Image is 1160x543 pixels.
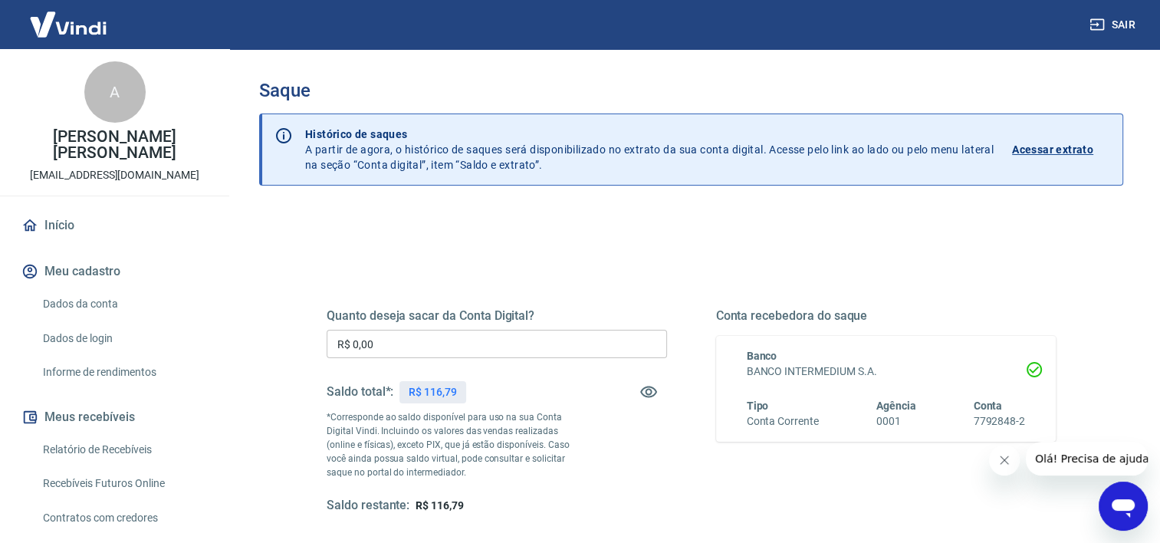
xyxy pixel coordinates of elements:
[327,384,393,400] h5: Saldo total*:
[259,80,1123,101] h3: Saque
[327,498,409,514] h5: Saldo restante:
[18,1,118,48] img: Vindi
[409,384,457,400] p: R$ 116,79
[12,129,217,161] p: [PERSON_NAME] [PERSON_NAME]
[716,308,1056,324] h5: Conta recebedora do saque
[1099,482,1148,531] iframe: Botão para abrir a janela de mensagens
[18,209,211,242] a: Início
[1086,11,1142,39] button: Sair
[876,400,916,412] span: Agência
[84,61,146,123] div: A
[876,413,916,429] h6: 0001
[973,400,1002,412] span: Conta
[37,468,211,499] a: Recebíveis Futuros Online
[973,413,1025,429] h6: 7792848-2
[37,502,211,534] a: Contratos com credores
[18,255,211,288] button: Meu cadastro
[30,167,199,183] p: [EMAIL_ADDRESS][DOMAIN_NAME]
[305,127,994,142] p: Histórico de saques
[305,127,994,173] p: A partir de agora, o histórico de saques será disponibilizado no extrato da sua conta digital. Ac...
[416,499,464,512] span: R$ 116,79
[747,350,777,362] span: Banco
[747,400,769,412] span: Tipo
[37,434,211,466] a: Relatório de Recebíveis
[37,357,211,388] a: Informe de rendimentos
[327,410,582,479] p: *Corresponde ao saldo disponível para uso na sua Conta Digital Vindi. Incluindo os valores das ve...
[18,400,211,434] button: Meus recebíveis
[37,323,211,354] a: Dados de login
[37,288,211,320] a: Dados da conta
[989,445,1020,476] iframe: Fechar mensagem
[327,308,667,324] h5: Quanto deseja sacar da Conta Digital?
[1012,127,1110,173] a: Acessar extrato
[747,413,819,429] h6: Conta Corrente
[1012,142,1093,157] p: Acessar extrato
[747,364,1026,380] h6: BANCO INTERMEDIUM S.A.
[1026,442,1148,476] iframe: Mensagem da empresa
[9,11,129,23] span: Olá! Precisa de ajuda?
